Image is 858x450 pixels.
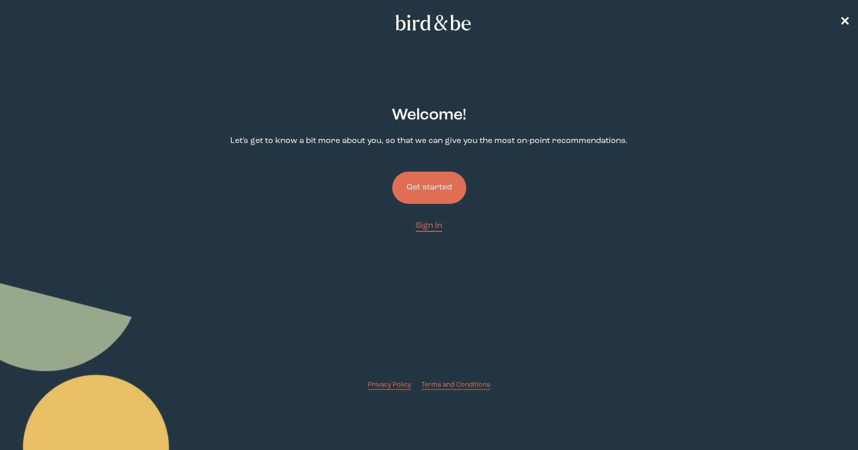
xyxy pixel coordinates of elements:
[230,135,628,147] p: Let's get to know a bit more about you, so that we can give you the most on-point recommendations.
[840,14,850,32] a: ✕
[392,155,466,220] a: Get started
[416,220,442,232] a: Sign In
[416,222,442,230] span: Sign In
[421,380,490,390] a: Terms and Conditions
[392,172,466,204] button: Get started
[368,382,411,388] span: Privacy Policy
[807,402,848,440] iframe: Gorgias live chat messenger
[421,382,490,388] span: Terms and Conditions
[840,16,850,29] span: ✕
[368,380,411,390] a: Privacy Policy
[392,104,466,127] h2: Welcome !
